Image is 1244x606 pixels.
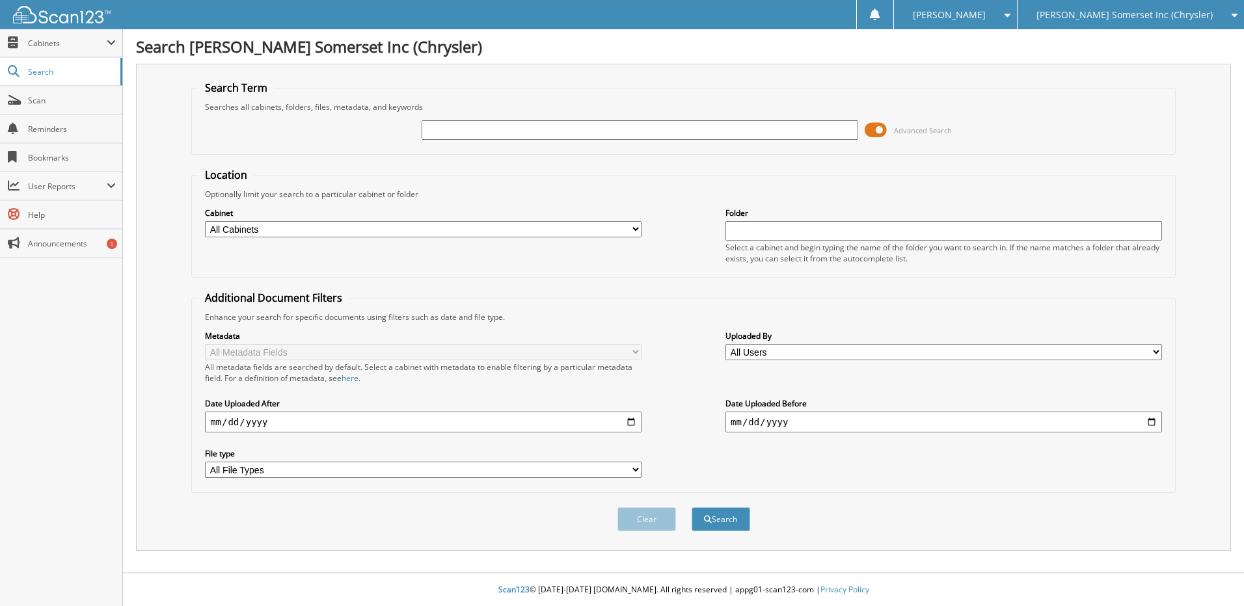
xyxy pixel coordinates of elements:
[28,238,116,249] span: Announcements
[725,242,1162,264] div: Select a cabinet and begin typing the name of the folder you want to search in. If the name match...
[28,181,107,192] span: User Reports
[198,189,1169,200] div: Optionally limit your search to a particular cabinet or folder
[198,168,254,182] legend: Location
[894,125,952,135] span: Advanced Search
[205,362,642,384] div: All metadata fields are searched by default. Select a cabinet with metadata to enable filtering b...
[28,38,107,49] span: Cabinets
[205,207,642,218] label: Cabinet
[205,330,642,341] label: Metadata
[725,207,1162,218] label: Folder
[913,11,986,19] span: [PERSON_NAME]
[725,412,1162,432] input: end
[205,398,642,409] label: Date Uploaded After
[198,311,1169,323] div: Enhance your search for specific documents using filters such as date and file type.
[28,124,116,135] span: Reminders
[198,81,274,95] legend: Search Term
[205,448,642,459] label: File type
[107,239,117,249] div: 1
[617,507,676,531] button: Clear
[123,574,1244,606] div: © [DATE]-[DATE] [DOMAIN_NAME]. All rights reserved | appg01-scan123-com |
[198,101,1169,112] div: Searches all cabinets, folders, files, metadata, and keywords
[1036,11,1213,19] span: [PERSON_NAME] Somerset Inc (Chrysler)
[198,291,349,305] legend: Additional Document Filters
[28,66,114,77] span: Search
[725,330,1162,341] label: Uploaded By
[28,95,116,106] span: Scan
[725,398,1162,409] label: Date Uploaded Before
[820,584,869,595] a: Privacy Policy
[342,373,358,384] a: here
[498,584,530,595] span: Scan123
[692,507,750,531] button: Search
[136,36,1231,57] h1: Search [PERSON_NAME] Somerset Inc (Chrysler)
[205,412,642,432] input: start
[28,152,116,163] span: Bookmarks
[28,209,116,220] span: Help
[13,6,111,23] img: scan123-logo-white.svg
